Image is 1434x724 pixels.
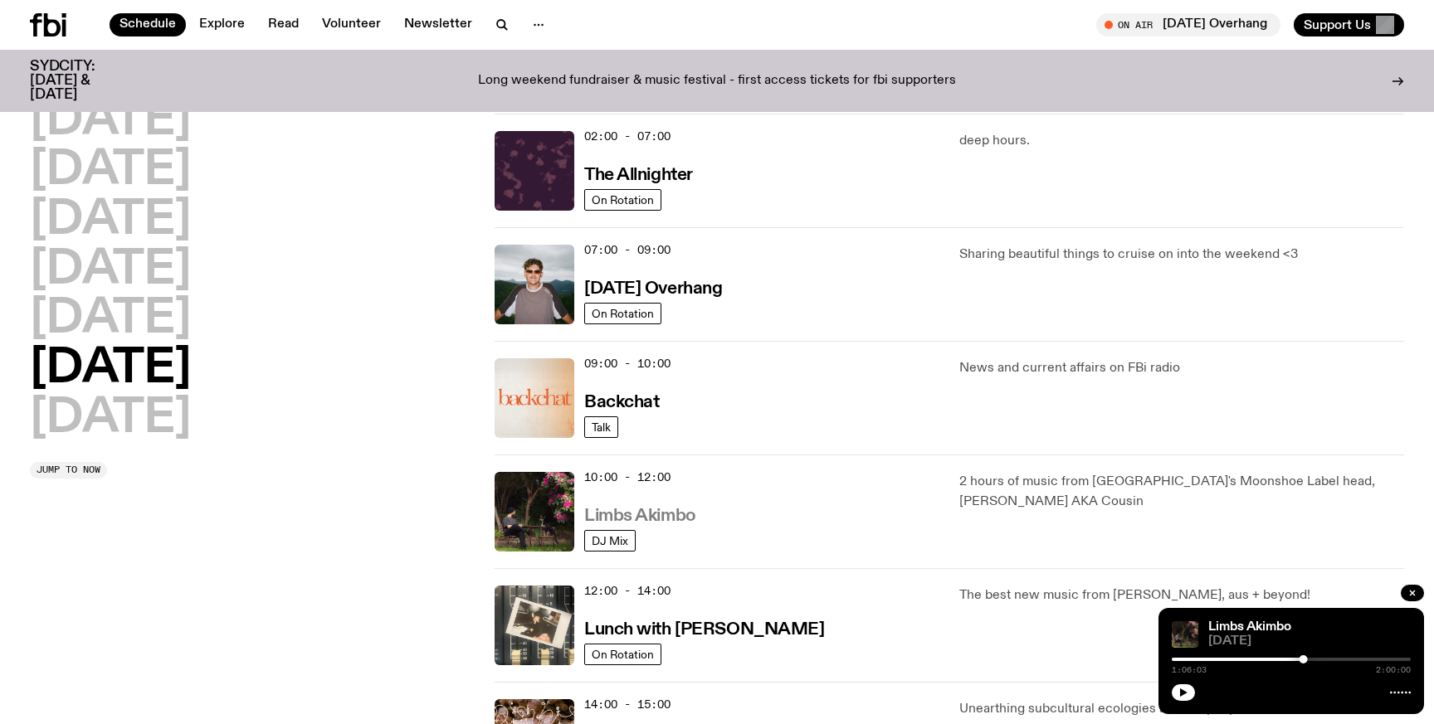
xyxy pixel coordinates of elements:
a: Limbs Akimbo [1208,620,1291,634]
p: 2 hours of music from [GEOGRAPHIC_DATA]'s Moonshoe Label head, [PERSON_NAME] AKA Cousin [959,472,1404,512]
span: 12:00 - 14:00 [584,583,671,599]
span: 02:00 - 07:00 [584,129,671,144]
a: Schedule [110,13,186,36]
span: Support Us [1304,17,1371,32]
a: Talk [584,416,618,438]
h3: Limbs Akimbo [584,508,696,525]
img: Jackson sits at an outdoor table, legs crossed and gazing at a black and brown dog also sitting a... [495,472,574,552]
button: [DATE] [30,98,191,144]
button: [DATE] [30,197,191,244]
span: On Rotation [592,193,654,206]
button: [DATE] [30,346,191,392]
h3: The Allnighter [584,167,693,184]
span: 2:00:00 [1376,666,1411,674]
a: On Rotation [584,189,661,211]
p: The best new music from [PERSON_NAME], aus + beyond! [959,586,1404,605]
a: On Rotation [584,644,661,665]
h3: Backchat [584,394,659,411]
p: deep hours. [959,131,1404,151]
span: DJ Mix [592,534,628,547]
button: [DATE] [30,296,191,343]
span: On Rotation [592,307,654,319]
a: Lunch with [PERSON_NAME] [584,618,824,639]
span: [DATE] [1208,635,1411,648]
a: The Allnighter [584,163,693,184]
a: Explore [189,13,255,36]
p: Sharing beautiful things to cruise on into the weekend <3 [959,245,1404,265]
span: Talk [592,420,611,433]
span: 14:00 - 15:00 [584,697,671,712]
p: Unearthing subcultural ecologies and the people who cultivate them [959,699,1404,719]
span: On Rotation [592,648,654,660]
a: On Rotation [584,303,661,324]
button: [DATE] [30,247,191,294]
span: 10:00 - 12:00 [584,469,671,485]
img: Harrie Hastings stands in front of cloud-covered sky and rolling hills. He's wearing sunglasses a... [495,245,574,324]
img: A polaroid of Ella Avni in the studio on top of the mixer which is also located in the studio. [495,586,574,665]
button: On Air[DATE] Overhang [1096,13,1280,36]
a: Limbs Akimbo [584,504,696,525]
p: Long weekend fundraiser & music festival - first access tickets for fbi supporters [478,74,956,89]
h3: [DATE] Overhang [584,280,722,298]
a: Read [258,13,309,36]
span: Jump to now [37,465,100,474]
h3: Lunch with [PERSON_NAME] [584,621,824,639]
button: Jump to now [30,462,107,479]
p: News and current affairs on FBi radio [959,358,1404,378]
span: 1:06:03 [1172,666,1207,674]
a: Volunteer [312,13,391,36]
a: [DATE] Overhang [584,277,722,298]
button: [DATE] [30,396,191,442]
span: 07:00 - 09:00 [584,242,671,258]
a: DJ Mix [584,530,636,552]
a: Backchat [584,391,659,411]
span: 09:00 - 10:00 [584,356,671,372]
button: Support Us [1294,13,1404,36]
a: Newsletter [394,13,482,36]
h3: SYDCITY: [DATE] & [DATE] [30,60,136,102]
button: [DATE] [30,148,191,194]
img: Jackson sits at an outdoor table, legs crossed and gazing at a black and brown dog also sitting a... [1172,621,1198,648]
